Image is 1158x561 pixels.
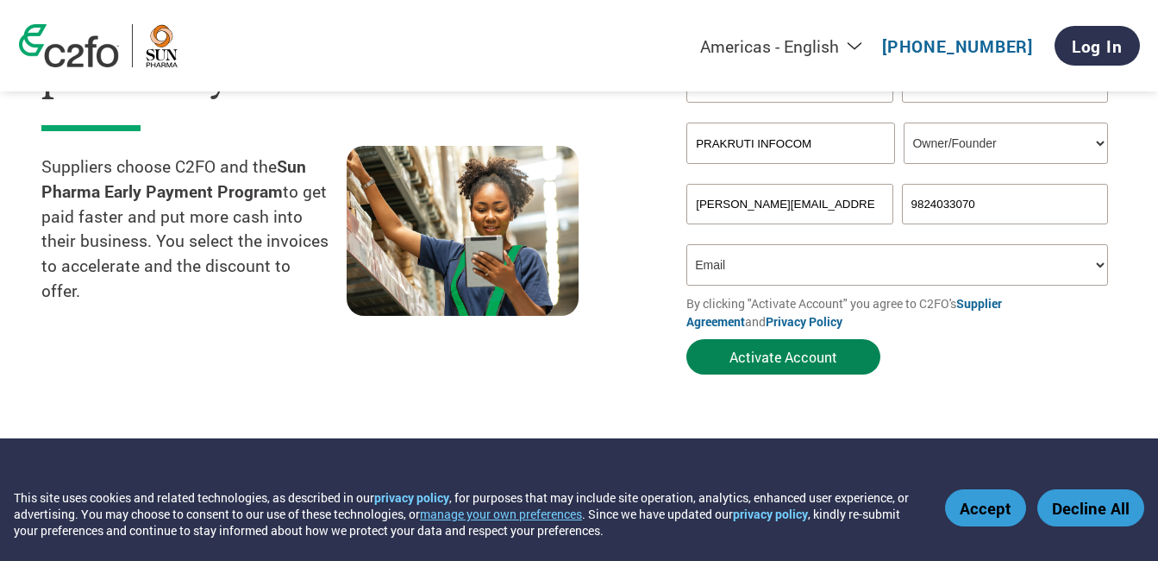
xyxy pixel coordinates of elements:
div: Invalid company name or company name is too long [686,166,1108,177]
button: manage your own preferences [420,506,582,522]
p: Suppliers choose C2FO and the to get paid faster and put more cash into their business. You selec... [41,154,347,304]
button: Activate Account [686,339,880,375]
button: Decline All [1037,489,1144,526]
p: By clicking "Activate Account" you agree to C2FO's and [686,294,1117,331]
div: Inavlid Email Address [686,226,892,237]
a: Privacy Policy [766,313,842,330]
img: c2fo logo [19,24,119,67]
a: Supplier Agreement [686,295,1002,330]
input: Your company name* [686,123,895,164]
strong: Sun Pharma Early Payment Program [41,155,306,202]
div: Inavlid Phone Number [902,226,1108,237]
a: privacy policy [374,489,449,506]
input: Phone* [902,184,1108,224]
button: Accept [945,489,1026,526]
a: Log In [1055,26,1140,66]
img: Sun Pharma [146,24,178,67]
a: privacy policy [733,506,808,522]
img: supply chain worker [347,146,579,316]
a: [PHONE_NUMBER] [882,35,1033,57]
div: Invalid last name or last name is too long [902,104,1108,116]
div: This site uses cookies and related technologies, as described in our , for purposes that may incl... [14,489,920,539]
input: Invalid Email format [686,184,892,224]
div: Invalid first name or first name is too long [686,104,892,116]
select: Title/Role [904,123,1108,164]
